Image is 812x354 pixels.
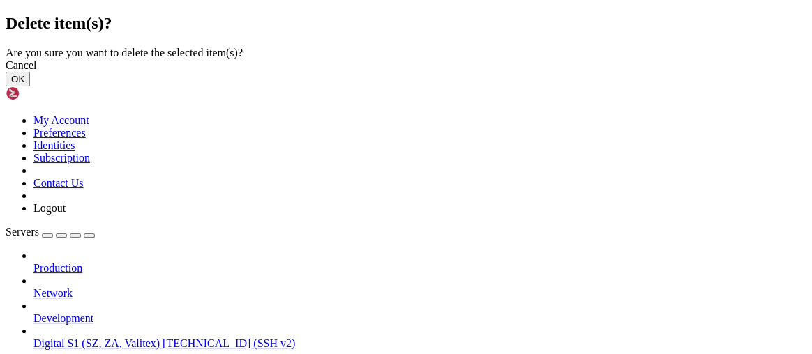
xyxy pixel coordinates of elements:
a: Identities [33,139,75,151]
span: Network [33,287,73,299]
li: Network [33,275,806,300]
a: Digital S1 (SZ, ZA, Valitex) [TECHNICAL_ID] (SSH v2) [33,337,806,350]
div: Cancel [6,59,806,72]
li: Production [33,249,806,275]
span: Digital S1 (SZ, ZA, Valitex) [33,337,160,349]
a: My Account [33,114,89,126]
a: Development [33,312,806,325]
li: Development [33,300,806,325]
a: Network [33,287,806,300]
a: Servers [6,226,95,238]
span: Development [33,312,93,324]
a: Subscription [33,152,90,164]
span: Production [33,262,82,274]
a: Production [33,262,806,275]
div: Are you sure you want to delete the selected item(s)? [6,47,806,59]
button: OK [6,72,30,86]
span: [TECHNICAL_ID] (SSH v2) [163,337,295,349]
span: Servers [6,226,39,238]
a: Logout [33,202,66,214]
h2: Delete item(s)? [6,14,806,33]
a: Contact Us [33,177,84,189]
a: Preferences [33,127,86,139]
li: Digital S1 (SZ, ZA, Valitex) [TECHNICAL_ID] (SSH v2) [33,325,806,350]
img: Shellngn [6,86,86,100]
